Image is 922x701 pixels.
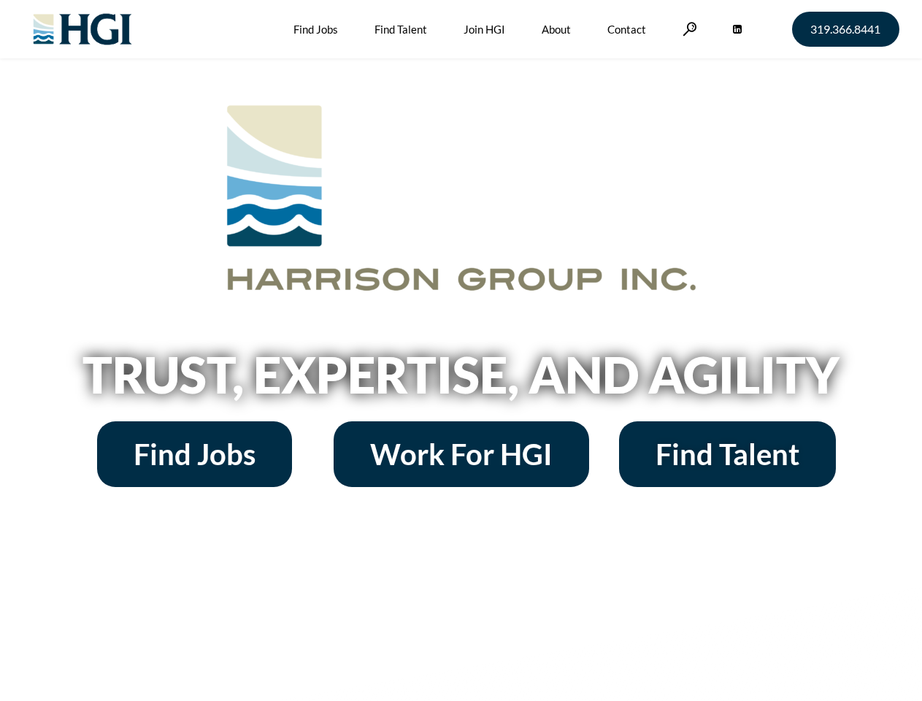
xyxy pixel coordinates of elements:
a: Find Jobs [97,421,292,487]
span: Find Jobs [134,440,256,469]
a: 319.366.8441 [792,12,899,47]
a: Work For HGI [334,421,589,487]
span: 319.366.8441 [810,23,880,35]
span: Find Talent [656,440,799,469]
h2: Trust, Expertise, and Agility [45,350,877,399]
a: Search [683,22,697,36]
span: Work For HGI [370,440,553,469]
a: Find Talent [619,421,836,487]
